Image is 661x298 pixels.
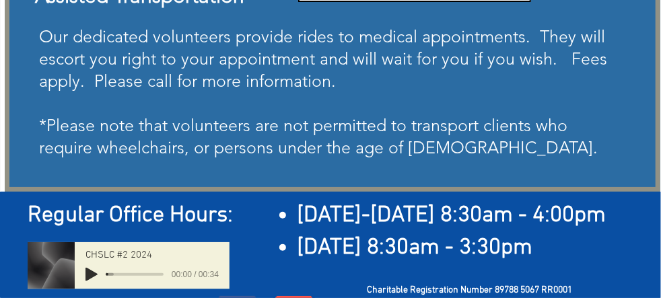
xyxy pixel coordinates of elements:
[85,268,98,281] button: Play
[39,26,607,91] span: Our dedicated volunteers provide rides to medical appointments. They will escort you right to you...
[85,250,152,260] span: CHSLC #2 2024
[28,200,643,232] h2: ​
[297,202,606,229] span: [DATE]-[DATE] 8:30am - 4:00pm
[39,115,598,157] span: *Please note that volunteers are not permitted to transport clients who require wheelchairs, or p...
[297,234,532,262] span: [DATE] 8:30am - 3:30pm
[164,268,219,281] span: 00:00 / 00:34
[28,202,233,229] span: Regular Office Hours:
[367,285,572,296] span: Charitable Registration Number 89788 5067 RR0001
